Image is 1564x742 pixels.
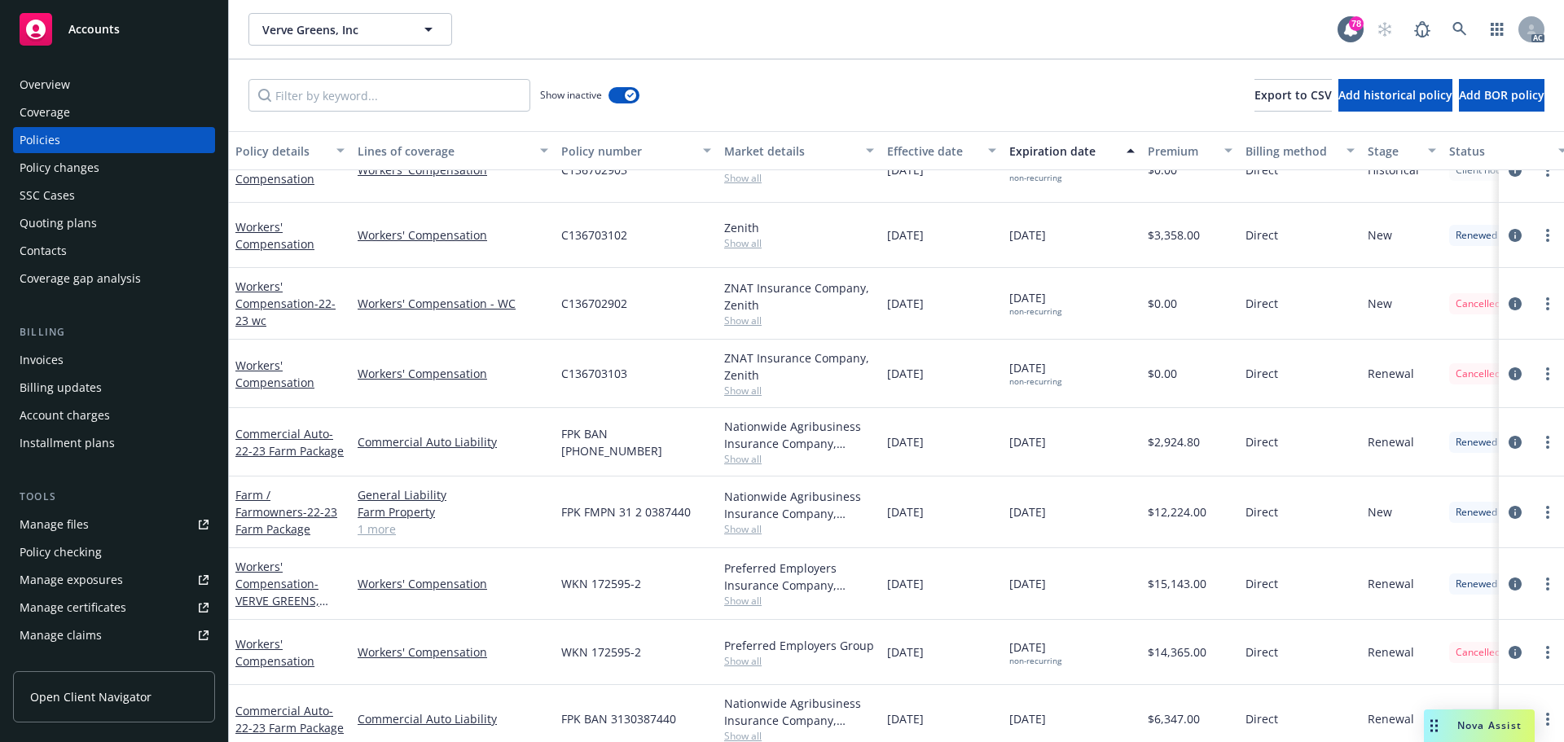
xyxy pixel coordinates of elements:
[20,430,115,456] div: Installment plans
[248,13,452,46] button: Verve Greens, Inc
[1148,643,1206,661] span: $14,365.00
[887,295,924,312] span: [DATE]
[1456,505,1497,520] span: Renewed
[1505,574,1525,594] a: circleInformation
[724,488,874,522] div: Nationwide Agribusiness Insurance Company, Nationwide Agribusiness
[1148,433,1200,450] span: $2,924.80
[887,433,924,450] span: [DATE]
[718,131,881,170] button: Market details
[351,131,555,170] button: Lines of coverage
[1245,365,1278,382] span: Direct
[887,365,924,382] span: [DATE]
[20,650,96,676] div: Manage BORs
[30,688,152,705] span: Open Client Navigator
[1456,577,1497,591] span: Renewed
[1009,306,1061,317] div: non-recurring
[20,155,99,181] div: Policy changes
[887,503,924,520] span: [DATE]
[13,402,215,428] a: Account charges
[887,710,924,727] span: [DATE]
[724,171,874,185] span: Show all
[1368,575,1414,592] span: Renewal
[1538,574,1557,594] a: more
[1254,79,1332,112] button: Export to CSV
[20,567,123,593] div: Manage exposures
[561,425,711,459] span: FPK BAN [PHONE_NUMBER]
[13,567,215,593] a: Manage exposures
[1349,16,1364,31] div: 78
[555,131,718,170] button: Policy number
[724,522,874,536] span: Show all
[262,21,403,38] span: Verve Greens, Inc
[1338,87,1452,103] span: Add historical policy
[1368,643,1414,661] span: Renewal
[561,710,676,727] span: FPK BAN 3130387440
[235,426,344,459] span: - 22-23 Farm Package
[235,154,314,187] a: Workers' Compensation
[1148,295,1177,312] span: $0.00
[1009,710,1046,727] span: [DATE]
[1457,718,1522,732] span: Nova Assist
[235,703,344,735] span: - 22-23 Farm Package
[1505,503,1525,522] a: circleInformation
[1148,503,1206,520] span: $12,224.00
[561,365,627,382] span: C136703103
[13,7,215,52] a: Accounts
[248,79,530,112] input: Filter by keyword...
[20,127,60,153] div: Policies
[1505,294,1525,314] a: circleInformation
[1361,131,1443,170] button: Stage
[358,365,548,382] a: Workers' Compensation
[1245,503,1278,520] span: Direct
[1254,87,1332,103] span: Export to CSV
[1009,226,1046,244] span: [DATE]
[20,210,97,236] div: Quoting plans
[724,637,874,654] div: Preferred Employers Group
[235,576,328,626] span: - VERVE GREENS, INC.
[1481,13,1513,46] a: Switch app
[1368,710,1414,727] span: Renewal
[235,279,336,328] a: Workers' Compensation
[724,695,874,729] div: Nationwide Agribusiness Insurance Company, Nationwide Insurance Company
[235,636,314,669] a: Workers' Compensation
[20,511,89,538] div: Manage files
[724,219,874,236] div: Zenith
[887,643,924,661] span: [DATE]
[887,226,924,244] span: [DATE]
[1368,143,1418,160] div: Stage
[1456,367,1500,381] span: Cancelled
[235,559,319,626] a: Workers' Compensation
[1009,433,1046,450] span: [DATE]
[1505,643,1525,662] a: circleInformation
[235,143,327,160] div: Policy details
[1456,296,1500,311] span: Cancelled
[1424,709,1535,742] button: Nova Assist
[1443,13,1476,46] a: Search
[358,575,548,592] a: Workers' Compensation
[1245,143,1337,160] div: Billing method
[20,99,70,125] div: Coverage
[1245,295,1278,312] span: Direct
[358,643,548,661] a: Workers' Compensation
[1538,294,1557,314] a: more
[1009,575,1046,592] span: [DATE]
[1538,226,1557,245] a: more
[1148,365,1177,382] span: $0.00
[724,384,874,397] span: Show all
[358,486,548,503] a: General Liability
[1245,575,1278,592] span: Direct
[1368,503,1392,520] span: New
[1505,432,1525,452] a: circleInformation
[881,131,1003,170] button: Effective date
[561,295,627,312] span: C136702902
[358,520,548,538] a: 1 more
[1338,79,1452,112] button: Add historical policy
[13,622,215,648] a: Manage claims
[540,88,602,102] span: Show inactive
[20,622,102,648] div: Manage claims
[1456,435,1497,450] span: Renewed
[20,595,126,621] div: Manage certificates
[13,489,215,505] div: Tools
[724,143,856,160] div: Market details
